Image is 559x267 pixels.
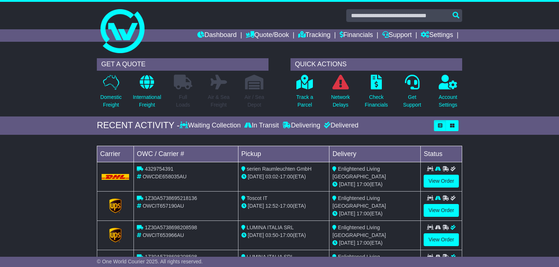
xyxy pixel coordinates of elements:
[180,122,242,130] div: Waiting Collection
[109,228,122,242] img: GetCarrierServiceLogo
[100,74,122,113] a: DomesticFreight
[174,93,192,109] p: Full Loads
[339,181,355,187] span: [DATE]
[143,174,187,179] span: OWCDE658035AU
[298,29,330,42] a: Tracking
[143,232,184,238] span: OWCIT653966AU
[246,195,267,201] span: Toscot IT
[247,254,294,260] span: LUMINA ITALIA SRL
[322,122,358,130] div: Delivered
[332,195,386,209] span: Enlightened Living [GEOGRAPHIC_DATA]
[403,74,421,113] a: GetSupport
[246,29,289,42] a: Quote/Book
[331,93,350,109] p: Network Delays
[281,122,322,130] div: Delivering
[132,74,161,113] a: InternationalFreight
[339,240,355,246] span: [DATE]
[424,175,459,188] a: View Order
[329,146,421,162] td: Delivery
[97,58,268,71] div: GET A QUOTE
[241,231,326,239] div: - (ETA)
[248,174,264,179] span: [DATE]
[133,93,161,109] p: International Freight
[248,203,264,209] span: [DATE]
[340,29,373,42] a: Financials
[424,233,459,246] a: View Order
[248,232,264,238] span: [DATE]
[97,146,134,162] td: Carrier
[439,93,457,109] p: Account Settings
[100,93,121,109] p: Domestic Freight
[266,174,278,179] span: 03:02
[145,254,197,260] span: 1Z30A5738698208598
[332,239,417,247] div: (ETA)
[296,93,313,109] p: Track a Parcel
[247,166,312,172] span: serien Raumleuchten GmbH
[247,225,294,230] span: LUMINA ITALIA SRL
[357,181,369,187] span: 17:00
[241,202,326,210] div: - (ETA)
[421,29,453,42] a: Settings
[145,166,173,172] span: 4329754391
[339,211,355,216] span: [DATE]
[208,93,230,109] p: Air & Sea Freight
[266,203,278,209] span: 12:52
[332,181,417,188] div: (ETA)
[280,232,293,238] span: 17:00
[364,74,388,113] a: CheckFinancials
[365,93,388,109] p: Check Financials
[145,195,197,201] span: 1Z30A5738695218136
[280,203,293,209] span: 17:00
[102,174,129,180] img: DHL.png
[424,204,459,217] a: View Order
[331,74,350,113] a: NetworkDelays
[332,210,417,218] div: (ETA)
[197,29,237,42] a: Dashboard
[242,122,281,130] div: In Transit
[291,58,462,71] div: QUICK ACTIONS
[357,240,369,246] span: 17:00
[296,74,314,113] a: Track aParcel
[134,146,238,162] td: OWC / Carrier #
[241,173,326,181] div: - (ETA)
[332,225,386,238] span: Enlightened Living [GEOGRAPHIC_DATA]
[382,29,412,42] a: Support
[245,93,264,109] p: Air / Sea Depot
[238,146,329,162] td: Pickup
[97,120,180,131] div: RECENT ACTIVITY -
[97,259,203,264] span: © One World Courier 2025. All rights reserved.
[143,203,184,209] span: OWCIT657190AU
[109,199,122,213] img: GetCarrierServiceLogo
[357,211,369,216] span: 17:00
[438,74,458,113] a: AccountSettings
[332,166,386,179] span: Enlightened Living [GEOGRAPHIC_DATA]
[266,232,278,238] span: 03:50
[280,174,293,179] span: 17:00
[145,225,197,230] span: 1Z30A5738698208598
[403,93,421,109] p: Get Support
[421,146,462,162] td: Status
